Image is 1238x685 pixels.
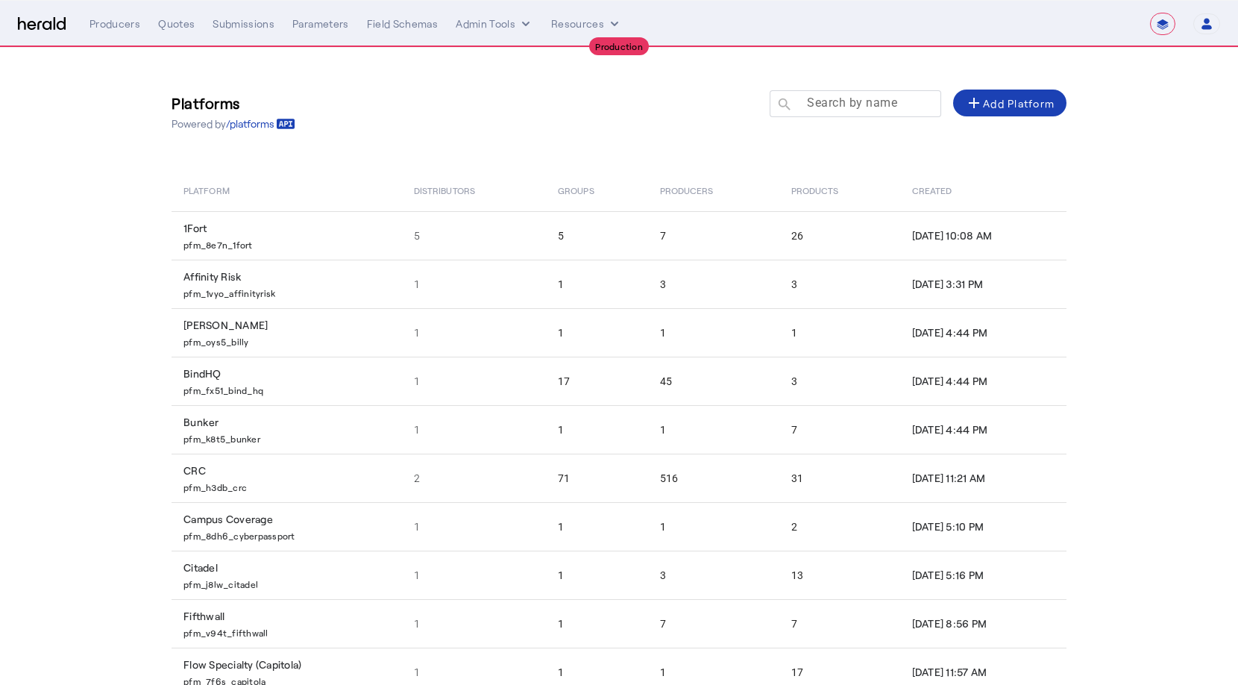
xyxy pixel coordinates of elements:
[900,260,1066,308] td: [DATE] 3:31 PM
[648,357,779,405] td: 45
[183,381,396,396] p: pfm_fx51_bind_hq
[402,260,546,308] td: 1
[292,16,349,31] div: Parameters
[648,308,779,357] td: 1
[779,405,900,454] td: 7
[779,260,900,308] td: 3
[779,211,900,260] td: 26
[402,551,546,599] td: 1
[648,454,779,502] td: 516
[183,284,396,299] p: pfm_1vyo_affinityrisk
[172,169,402,211] th: Platform
[546,454,647,502] td: 71
[213,16,274,31] div: Submissions
[367,16,439,31] div: Field Schemas
[546,308,647,357] td: 1
[589,37,649,55] div: Production
[18,17,66,31] img: Herald Logo
[546,551,647,599] td: 1
[172,93,295,113] h3: Platforms
[779,169,900,211] th: Products
[226,116,295,131] a: /platforms
[183,527,396,542] p: pfm_8dh6_cyberpassport
[172,357,402,405] td: BindHQ
[648,211,779,260] td: 7
[546,502,647,551] td: 1
[183,236,396,251] p: pfm_8e7n_1fort
[900,211,1066,260] td: [DATE] 10:08 AM
[183,430,396,445] p: pfm_k8t5_bunker
[546,405,647,454] td: 1
[900,551,1066,599] td: [DATE] 5:16 PM
[172,551,402,599] td: Citadel
[546,211,647,260] td: 5
[770,96,795,115] mat-icon: search
[648,405,779,454] td: 1
[402,357,546,405] td: 1
[900,357,1066,405] td: [DATE] 4:44 PM
[965,94,1055,112] div: Add Platform
[546,169,647,211] th: Groups
[900,405,1066,454] td: [DATE] 4:44 PM
[648,502,779,551] td: 1
[953,90,1066,116] button: Add Platform
[648,551,779,599] td: 3
[158,16,195,31] div: Quotes
[456,16,533,31] button: internal dropdown menu
[172,308,402,357] td: [PERSON_NAME]
[172,454,402,502] td: CRC
[900,502,1066,551] td: [DATE] 5:10 PM
[172,405,402,454] td: Bunker
[183,624,396,639] p: pfm_v94t_fifthwall
[648,260,779,308] td: 3
[551,16,622,31] button: Resources dropdown menu
[779,599,900,648] td: 7
[172,116,295,131] p: Powered by
[779,551,900,599] td: 13
[89,16,140,31] div: Producers
[546,260,647,308] td: 1
[183,478,396,493] p: pfm_h3db_crc
[779,308,900,357] td: 1
[402,502,546,551] td: 1
[648,599,779,648] td: 7
[900,169,1066,211] th: Created
[402,308,546,357] td: 1
[172,502,402,551] td: Campus Coverage
[900,599,1066,648] td: [DATE] 8:56 PM
[402,211,546,260] td: 5
[779,502,900,551] td: 2
[402,405,546,454] td: 1
[779,454,900,502] td: 31
[546,357,647,405] td: 17
[648,169,779,211] th: Producers
[807,96,897,110] mat-label: Search by name
[965,94,983,112] mat-icon: add
[183,575,396,590] p: pfm_j8lw_citadel
[183,333,396,348] p: pfm_oys5_billy
[900,454,1066,502] td: [DATE] 11:21 AM
[779,357,900,405] td: 3
[402,599,546,648] td: 1
[172,260,402,308] td: Affinity Risk
[900,308,1066,357] td: [DATE] 4:44 PM
[402,169,546,211] th: Distributors
[172,599,402,648] td: Fifthwall
[546,599,647,648] td: 1
[172,211,402,260] td: 1Fort
[402,454,546,502] td: 2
